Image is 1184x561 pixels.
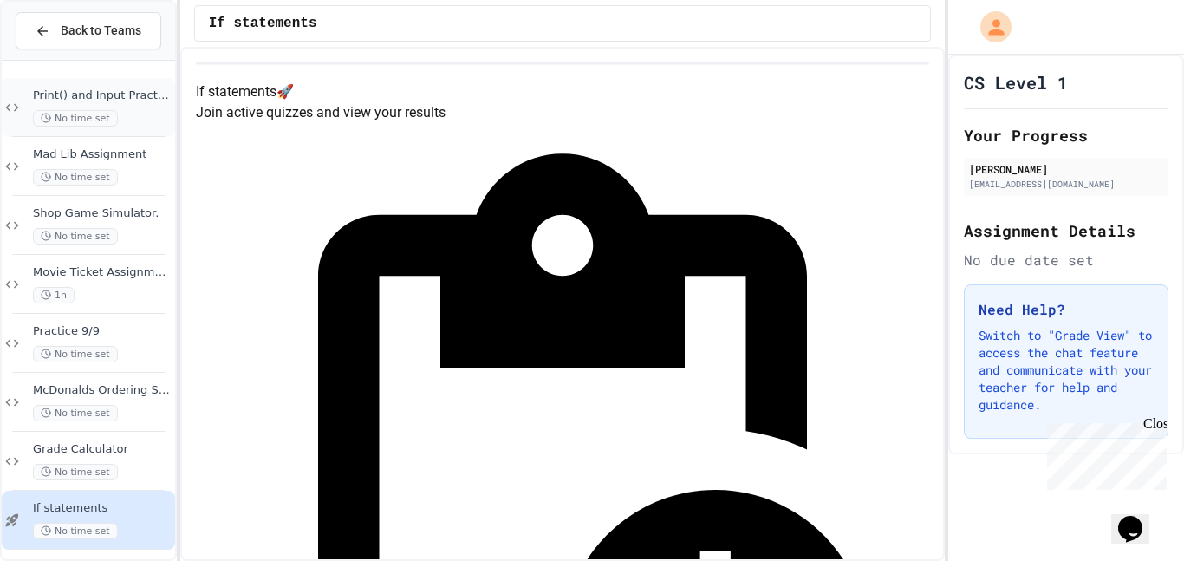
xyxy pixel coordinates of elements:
[33,110,118,127] span: No time set
[1040,416,1167,490] iframe: chat widget
[33,346,118,362] span: No time set
[33,442,172,457] span: Grade Calculator
[7,7,120,110] div: Chat with us now!Close
[33,169,118,186] span: No time set
[33,265,172,280] span: Movie Ticket Assignment
[33,147,172,162] span: Mad Lib Assignment
[33,228,118,245] span: No time set
[33,523,118,539] span: No time set
[964,70,1068,95] h1: CS Level 1
[209,13,317,34] span: If statements
[33,88,172,103] span: Print() and Input Practice
[969,161,1163,177] div: [PERSON_NAME]
[61,22,141,40] span: Back to Teams
[33,287,75,303] span: 1h
[964,123,1168,147] h2: Your Progress
[196,82,930,102] h4: If statements 🚀
[33,324,172,339] span: Practice 9/9
[1111,492,1167,544] iframe: chat widget
[33,501,172,516] span: If statements
[196,102,930,123] p: Join active quizzes and view your results
[33,383,172,398] span: McDonalds Ordering System
[979,299,1154,320] h3: Need Help?
[979,327,1154,414] p: Switch to "Grade View" to access the chat feature and communicate with your teacher for help and ...
[964,219,1168,243] h2: Assignment Details
[962,7,1016,47] div: My Account
[969,178,1163,191] div: [EMAIL_ADDRESS][DOMAIN_NAME]
[16,12,161,49] button: Back to Teams
[33,206,172,221] span: Shop Game Simulator.
[33,464,118,480] span: No time set
[33,405,118,421] span: No time set
[964,250,1168,271] div: No due date set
